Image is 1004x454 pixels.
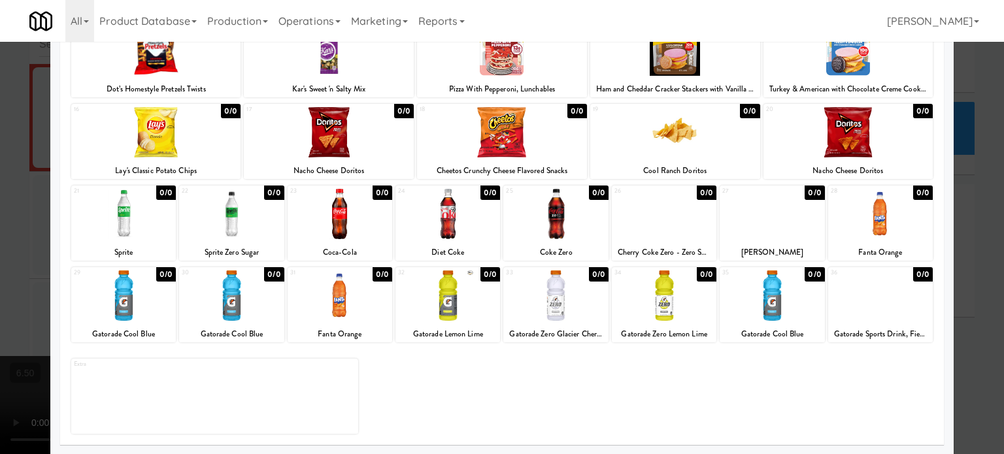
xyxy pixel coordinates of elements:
[765,81,931,97] div: Turkey & American with Chocolate Creme Cookies, Lunchables
[246,163,412,179] div: Nacho Cheese Doritos
[831,186,880,197] div: 28
[290,186,340,197] div: 23
[244,163,414,179] div: Nacho Cheese Doritos
[395,267,500,342] div: 320/0Gatorade Lemon Lime
[766,104,848,115] div: 20
[288,326,392,342] div: Fanta Orange
[590,81,760,97] div: Ham and Cheddar Cracker Stackers with Vanilla Creme Cookies, Lunchables
[828,186,933,261] div: 280/0Fanta Orange
[73,81,239,97] div: Dot’s Homestyle Pretzels Twists
[419,163,585,179] div: Cheetos Crunchy Cheese Flavored Snacks
[71,104,241,179] div: 160/0Lay's Classic Potato Chips
[828,267,933,342] div: 360/0Gatorade Sports Drink, Fierce Grape, 20-Ounce Bottle
[614,326,714,342] div: Gatorade Zero Lemon Lime
[480,186,500,200] div: 0/0
[398,186,448,197] div: 24
[417,104,587,179] div: 180/0Cheetos Crunchy Cheese Flavored Snacks
[246,104,329,115] div: 17
[567,104,587,118] div: 0/0
[181,244,282,261] div: Sprite Zero Sugar
[246,81,412,97] div: Kar's Sweet 'n Salty Mix
[505,326,606,342] div: Gatorade Zero Glacier Cherry
[697,267,716,282] div: 0/0
[179,326,284,342] div: Gatorade Cool Blue
[722,267,772,278] div: 35
[71,267,176,342] div: 290/0Gatorade Cool Blue
[763,163,933,179] div: Nacho Cheese Doritos
[397,244,498,261] div: Diet Coke
[73,244,174,261] div: Sprite
[913,186,933,200] div: 0/0
[805,186,824,200] div: 0/0
[805,267,824,282] div: 0/0
[614,186,664,197] div: 26
[722,186,772,197] div: 27
[722,244,822,261] div: [PERSON_NAME]
[417,163,587,179] div: Cheetos Crunchy Cheese Flavored Snacks
[592,81,758,97] div: Ham and Cheddar Cracker Stackers with Vanilla Creme Cookies, Lunchables
[373,186,392,200] div: 0/0
[419,81,585,97] div: Pizza With Pepperoni, Lunchables
[590,163,760,179] div: Cool Ranch Doritos
[156,267,176,282] div: 0/0
[506,267,556,278] div: 33
[720,326,824,342] div: Gatorade Cool Blue
[503,326,608,342] div: Gatorade Zero Glacier Cherry
[73,163,239,179] div: Lay's Classic Potato Chips
[592,163,758,179] div: Cool Ranch Doritos
[288,267,392,342] div: 310/0Fanta Orange
[830,244,931,261] div: Fanta Orange
[179,186,284,261] div: 220/0Sprite Zero Sugar
[156,186,176,200] div: 0/0
[420,104,502,115] div: 18
[612,326,716,342] div: Gatorade Zero Lemon Lime
[71,244,176,261] div: Sprite
[179,267,284,342] div: 300/0Gatorade Cool Blue
[395,186,500,261] div: 240/0Diet Coke
[503,267,608,342] div: 330/0Gatorade Zero Glacier Cherry
[828,244,933,261] div: Fanta Orange
[74,186,124,197] div: 21
[589,186,609,200] div: 0/0
[480,267,500,282] div: 0/0
[913,104,933,118] div: 0/0
[71,326,176,342] div: Gatorade Cool Blue
[590,104,760,179] div: 190/0Cool Ranch Doritos
[740,104,760,118] div: 0/0
[244,81,414,97] div: Kar's Sweet 'n Salty Mix
[398,267,448,278] div: 32
[720,267,824,342] div: 350/0Gatorade Cool Blue
[828,326,933,342] div: Gatorade Sports Drink, Fierce Grape, 20-Ounce Bottle
[765,163,931,179] div: Nacho Cheese Doritos
[590,22,760,97] div: 140/0Ham and Cheddar Cracker Stackers with Vanilla Creme Cookies, Lunchables
[505,244,606,261] div: Coke Zero
[71,163,241,179] div: Lay's Classic Potato Chips
[720,244,824,261] div: [PERSON_NAME]
[506,186,556,197] div: 25
[373,267,392,282] div: 0/0
[179,244,284,261] div: Sprite Zero Sugar
[74,359,215,370] div: Extra
[830,326,931,342] div: Gatorade Sports Drink, Fierce Grape, 20-Ounce Bottle
[913,267,933,282] div: 0/0
[74,267,124,278] div: 29
[264,186,284,200] div: 0/0
[722,326,822,342] div: Gatorade Cool Blue
[397,326,498,342] div: Gatorade Lemon Lime
[503,186,608,261] div: 250/0Coke Zero
[612,244,716,261] div: Cherry Coke Zero - Zero Sugar
[288,244,392,261] div: Coca-Cola
[394,104,414,118] div: 0/0
[395,326,500,342] div: Gatorade Lemon Lime
[612,186,716,261] div: 260/0Cherry Coke Zero - Zero Sugar
[181,326,282,342] div: Gatorade Cool Blue
[763,22,933,97] div: 150/0Turkey & American with Chocolate Creme Cookies, Lunchables
[182,186,231,197] div: 22
[763,81,933,97] div: Turkey & American with Chocolate Creme Cookies, Lunchables
[71,186,176,261] div: 210/0Sprite
[417,22,587,97] div: 130/0Pizza With Pepperoni, Lunchables
[244,22,414,97] div: 120/0Kar's Sweet 'n Salty Mix
[417,81,587,97] div: Pizza With Pepperoni, Lunchables
[71,359,358,434] div: Extra
[182,267,231,278] div: 30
